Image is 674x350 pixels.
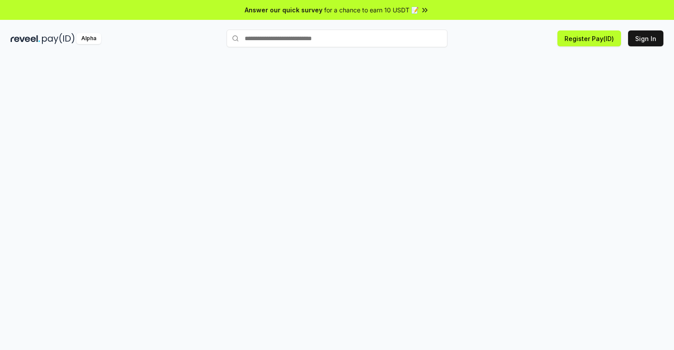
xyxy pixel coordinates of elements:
[557,30,621,46] button: Register Pay(ID)
[628,30,663,46] button: Sign In
[42,33,75,44] img: pay_id
[11,33,40,44] img: reveel_dark
[76,33,101,44] div: Alpha
[245,5,322,15] span: Answer our quick survey
[324,5,419,15] span: for a chance to earn 10 USDT 📝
